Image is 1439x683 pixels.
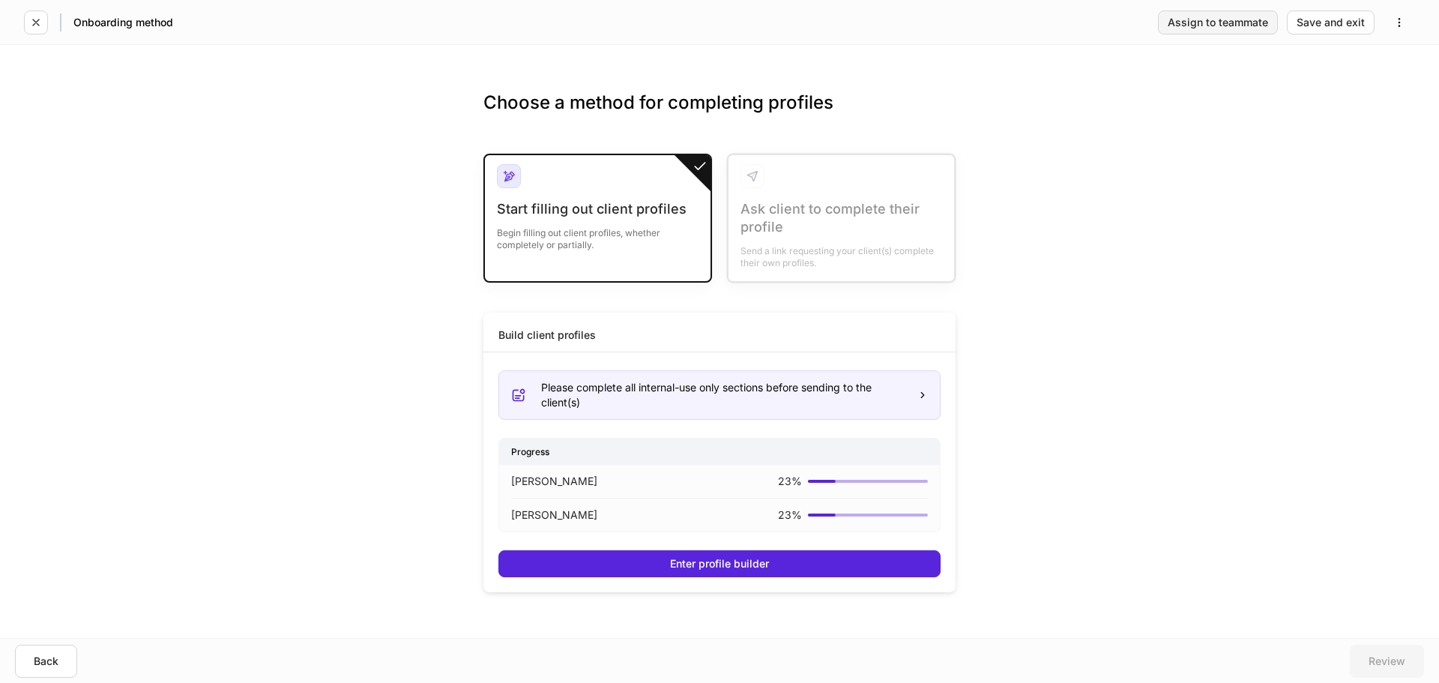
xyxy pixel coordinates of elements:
[1287,10,1375,34] button: Save and exit
[34,656,58,667] div: Back
[1168,17,1268,28] div: Assign to teammate
[497,218,699,251] div: Begin filling out client profiles, whether completely or partially.
[1297,17,1365,28] div: Save and exit
[670,559,769,569] div: Enter profile builder
[483,91,956,139] h3: Choose a method for completing profiles
[541,380,905,410] div: Please complete all internal-use only sections before sending to the client(s)
[778,474,802,489] p: 23 %
[15,645,77,678] button: Back
[1158,10,1278,34] button: Assign to teammate
[511,474,597,489] p: [PERSON_NAME]
[511,508,597,523] p: [PERSON_NAME]
[499,439,940,465] div: Progress
[497,200,699,218] div: Start filling out client profiles
[498,328,596,343] div: Build client profiles
[73,15,173,30] h5: Onboarding method
[778,508,802,523] p: 23 %
[498,550,941,577] button: Enter profile builder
